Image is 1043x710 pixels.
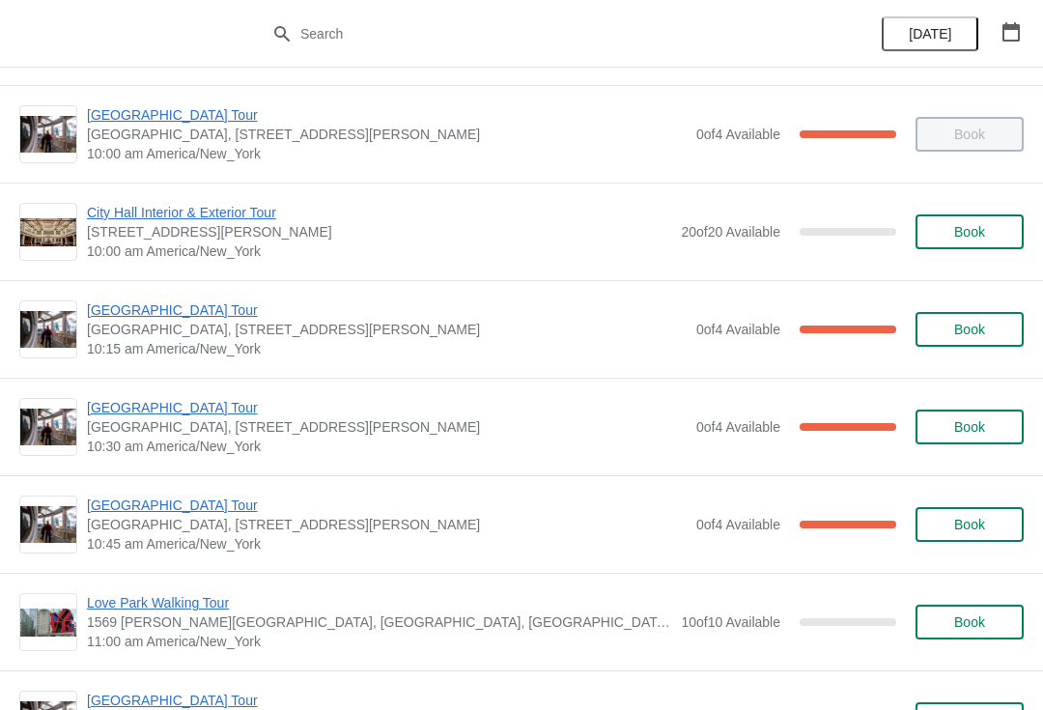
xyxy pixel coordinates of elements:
[696,419,780,435] span: 0 of 4 Available
[954,322,985,337] span: Book
[87,241,671,261] span: 10:00 am America/New_York
[87,203,671,222] span: City Hall Interior & Exterior Tour
[87,612,671,632] span: 1569 [PERSON_NAME][GEOGRAPHIC_DATA], [GEOGRAPHIC_DATA], [GEOGRAPHIC_DATA], [GEOGRAPHIC_DATA]
[87,534,687,554] span: 10:45 am America/New_York
[87,417,687,437] span: [GEOGRAPHIC_DATA], [STREET_ADDRESS][PERSON_NAME]
[87,691,687,710] span: [GEOGRAPHIC_DATA] Tour
[87,222,671,241] span: [STREET_ADDRESS][PERSON_NAME]
[882,16,978,51] button: [DATE]
[87,300,687,320] span: [GEOGRAPHIC_DATA] Tour
[87,398,687,417] span: [GEOGRAPHIC_DATA] Tour
[696,127,780,142] span: 0 of 4 Available
[87,593,671,612] span: Love Park Walking Tour
[681,614,780,630] span: 10 of 10 Available
[954,224,985,240] span: Book
[20,609,76,637] img: Love Park Walking Tour | 1569 John F Kennedy Boulevard, Philadelphia, PA, USA | 11:00 am America/...
[954,614,985,630] span: Book
[87,125,687,144] span: [GEOGRAPHIC_DATA], [STREET_ADDRESS][PERSON_NAME]
[916,214,1024,249] button: Book
[954,419,985,435] span: Book
[87,632,671,651] span: 11:00 am America/New_York
[681,224,780,240] span: 20 of 20 Available
[696,322,780,337] span: 0 of 4 Available
[87,515,687,534] span: [GEOGRAPHIC_DATA], [STREET_ADDRESS][PERSON_NAME]
[954,517,985,532] span: Book
[696,517,780,532] span: 0 of 4 Available
[299,16,782,51] input: Search
[916,605,1024,639] button: Book
[20,218,76,246] img: City Hall Interior & Exterior Tour | 1400 John F Kennedy Boulevard, Suite 121, Philadelphia, PA, ...
[916,410,1024,444] button: Book
[20,506,76,544] img: City Hall Tower Tour | City Hall Visitor Center, 1400 John F Kennedy Boulevard Suite 121, Philade...
[20,311,76,349] img: City Hall Tower Tour | City Hall Visitor Center, 1400 John F Kennedy Boulevard Suite 121, Philade...
[916,507,1024,542] button: Book
[87,496,687,515] span: [GEOGRAPHIC_DATA] Tour
[20,116,76,154] img: City Hall Tower Tour | City Hall Visitor Center, 1400 John F Kennedy Boulevard Suite 121, Philade...
[87,144,687,163] span: 10:00 am America/New_York
[20,409,76,446] img: City Hall Tower Tour | City Hall Visitor Center, 1400 John F Kennedy Boulevard Suite 121, Philade...
[909,26,951,42] span: [DATE]
[87,105,687,125] span: [GEOGRAPHIC_DATA] Tour
[916,312,1024,347] button: Book
[87,320,687,339] span: [GEOGRAPHIC_DATA], [STREET_ADDRESS][PERSON_NAME]
[87,339,687,358] span: 10:15 am America/New_York
[87,437,687,456] span: 10:30 am America/New_York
